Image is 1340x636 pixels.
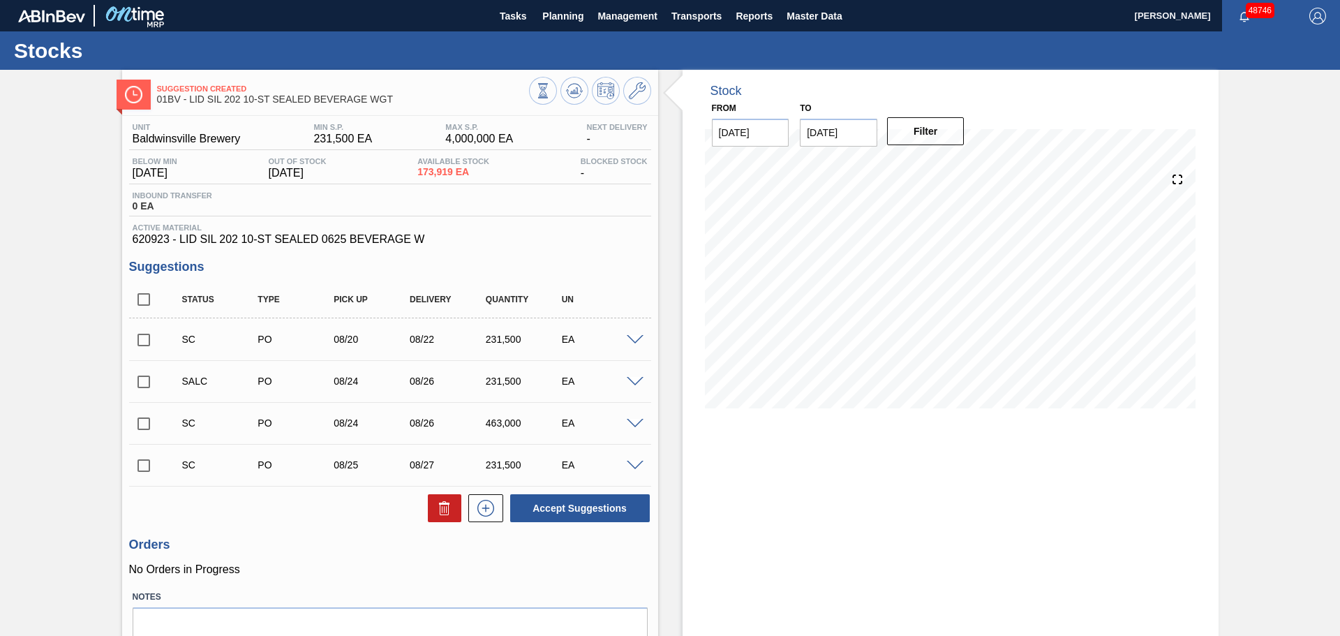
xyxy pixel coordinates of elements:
img: Ícone [125,86,142,103]
span: [DATE] [133,167,177,179]
span: 48746 [1246,3,1274,18]
div: 08/22/2025 [406,334,491,345]
span: Blocked Stock [581,157,648,165]
div: Suggestion Created [179,334,263,345]
p: No Orders in Progress [129,563,651,576]
div: Pick up [330,295,415,304]
div: Delete Suggestions [421,494,461,522]
button: Schedule Inventory [592,77,620,105]
span: Tasks [498,8,528,24]
div: Suggestion Created [179,459,263,471]
div: Purchase order [254,334,338,345]
button: Update Chart [560,77,588,105]
div: 08/24/2025 [330,376,415,387]
span: Management [597,8,657,24]
div: Purchase order [254,459,338,471]
span: 173,919 EA [417,167,489,177]
div: Suggestion Awaiting Load Composition [179,376,263,387]
div: Status [179,295,263,304]
span: Reports [736,8,773,24]
label: Notes [133,587,648,607]
img: TNhmsLtSVTkK8tSr43FrP2fwEKptu5GPRR3wAAAABJRU5ErkJggg== [18,10,85,22]
button: Notifications [1222,6,1267,26]
div: Quantity [482,295,567,304]
span: Unit [133,123,241,131]
div: EA [558,459,643,471]
div: Stock [710,84,742,98]
span: Out Of Stock [269,157,327,165]
img: Logout [1309,8,1326,24]
div: 08/25/2025 [330,459,415,471]
span: Master Data [787,8,842,24]
div: UN [558,295,643,304]
span: MAX S.P. [445,123,513,131]
div: 463,000 [482,417,567,429]
div: Delivery [406,295,491,304]
div: 231,500 [482,459,567,471]
div: 08/26/2025 [406,376,491,387]
div: Suggestion Created [179,417,263,429]
div: 08/26/2025 [406,417,491,429]
span: Next Delivery [587,123,648,131]
h3: Orders [129,538,651,552]
span: MIN S.P. [313,123,372,131]
div: 08/24/2025 [330,417,415,429]
div: EA [558,334,643,345]
div: EA [558,376,643,387]
span: Suggestion Created [157,84,529,93]
span: 231,500 EA [313,133,372,145]
div: 08/20/2025 [330,334,415,345]
span: 0 EA [133,201,212,212]
span: Available Stock [417,157,489,165]
span: Below Min [133,157,177,165]
button: Accept Suggestions [510,494,650,522]
button: Filter [887,117,965,145]
div: Type [254,295,338,304]
span: Inbound Transfer [133,191,212,200]
div: Accept Suggestions [503,493,651,524]
span: [DATE] [269,167,327,179]
h1: Stocks [14,43,262,59]
span: Active Material [133,223,648,232]
button: Stocks Overview [529,77,557,105]
label: From [712,103,736,113]
span: Baldwinsville Brewery [133,133,241,145]
div: EA [558,417,643,429]
span: 4,000,000 EA [445,133,513,145]
div: Purchase order [254,376,338,387]
div: 231,500 [482,376,567,387]
span: Transports [671,8,722,24]
span: Planning [542,8,583,24]
div: Purchase order [254,417,338,429]
label: to [800,103,811,113]
div: - [583,123,651,145]
div: 08/27/2025 [406,459,491,471]
button: Go to Master Data / General [623,77,651,105]
div: New suggestion [461,494,503,522]
div: - [577,157,651,179]
h3: Suggestions [129,260,651,274]
div: 231,500 [482,334,567,345]
span: 620923 - LID SIL 202 10-ST SEALED 0625 BEVERAGE W [133,233,648,246]
span: 01BV - LID SIL 202 10-ST SEALED BEVERAGE WGT [157,94,529,105]
input: mm/dd/yyyy [800,119,877,147]
input: mm/dd/yyyy [712,119,789,147]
